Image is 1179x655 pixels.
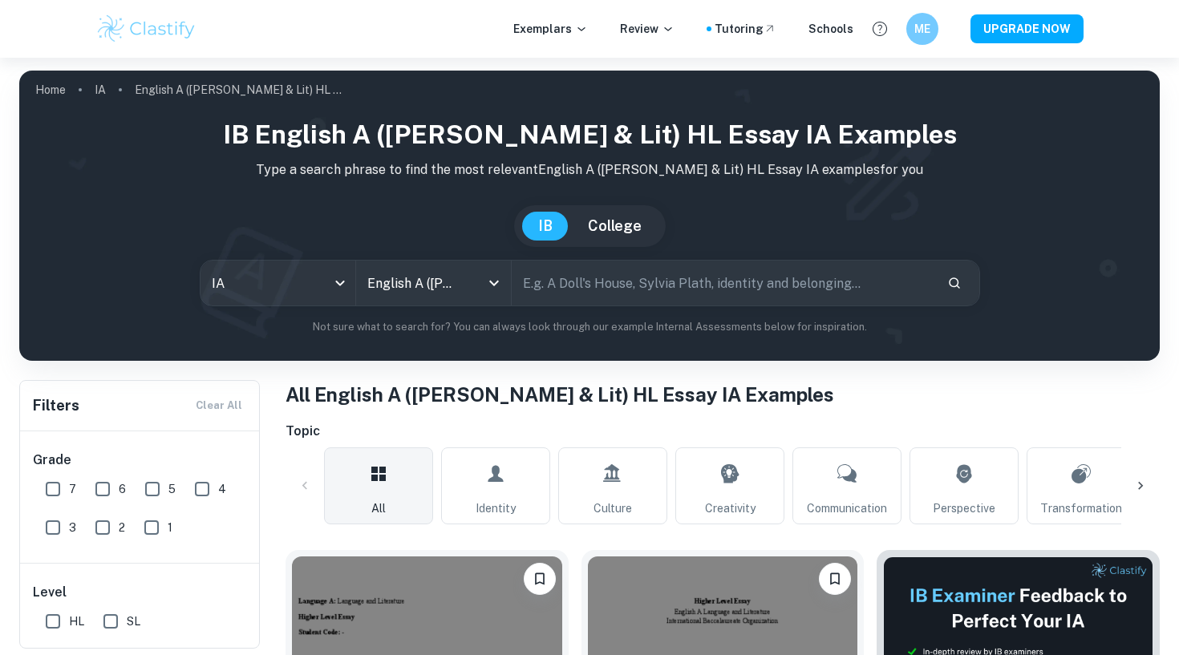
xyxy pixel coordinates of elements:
[1040,499,1122,517] span: Transformation
[970,14,1084,43] button: UPGRADE NOW
[906,13,938,45] button: ME
[168,480,176,498] span: 5
[286,380,1160,409] h1: All English A ([PERSON_NAME] & Lit) HL Essay IA Examples
[620,20,675,38] p: Review
[941,269,968,297] button: Search
[69,519,76,536] span: 3
[33,394,79,417] h6: Filters
[819,563,851,595] button: Bookmark
[286,422,1160,441] h6: Topic
[32,115,1147,154] h1: IB English A ([PERSON_NAME] & Lit) HL Essay IA examples
[218,480,226,498] span: 4
[32,319,1147,335] p: Not sure what to search for? You can always look through our example Internal Assessments below f...
[513,20,588,38] p: Exemplars
[69,613,84,630] span: HL
[476,499,516,517] span: Identity
[168,519,172,536] span: 1
[135,81,343,99] p: English A ([PERSON_NAME] & Lit) HL Essay
[522,212,569,241] button: IB
[808,20,853,38] a: Schools
[524,563,556,595] button: Bookmark
[512,261,934,305] input: E.g. A Doll's House, Sylvia Plath, identity and belonging...
[933,499,995,517] span: Perspective
[95,13,197,45] img: Clastify logo
[35,79,66,101] a: Home
[19,71,1160,361] img: profile cover
[33,451,248,470] h6: Grade
[866,15,893,42] button: Help and Feedback
[572,212,658,241] button: College
[371,499,386,517] span: All
[32,160,1147,180] p: Type a search phrase to find the most relevant English A ([PERSON_NAME] & Lit) HL Essay IA exampl...
[69,480,76,498] span: 7
[33,583,248,602] h6: Level
[594,499,632,517] span: Culture
[914,20,932,38] h6: ME
[201,261,355,305] div: IA
[483,272,505,294] button: Open
[127,613,140,630] span: SL
[95,79,106,101] a: IA
[705,499,756,517] span: Creativity
[119,480,126,498] span: 6
[807,499,887,517] span: Communication
[715,20,776,38] a: Tutoring
[119,519,125,536] span: 2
